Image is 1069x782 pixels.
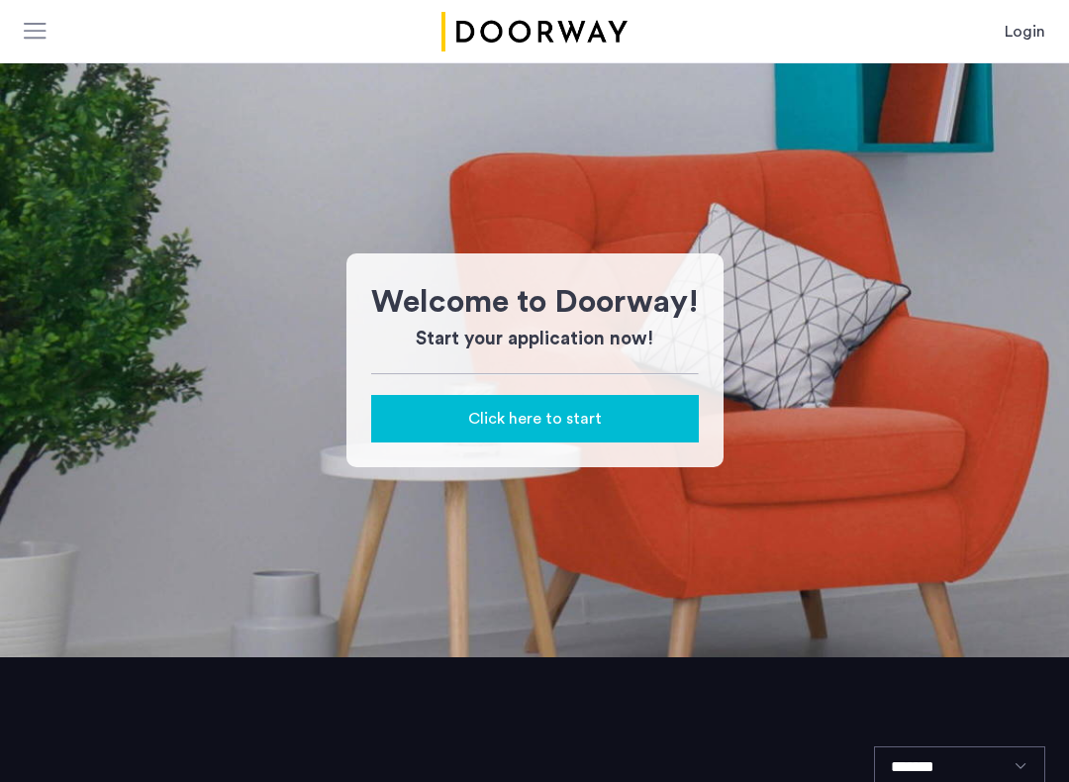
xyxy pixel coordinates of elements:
[371,326,699,353] h3: Start your application now!
[371,278,699,326] h1: Welcome to Doorway!
[468,407,602,431] span: Click here to start
[371,395,699,442] button: button
[437,12,632,51] img: logo
[437,12,632,51] a: Cazamio Logo
[1005,20,1045,44] a: Login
